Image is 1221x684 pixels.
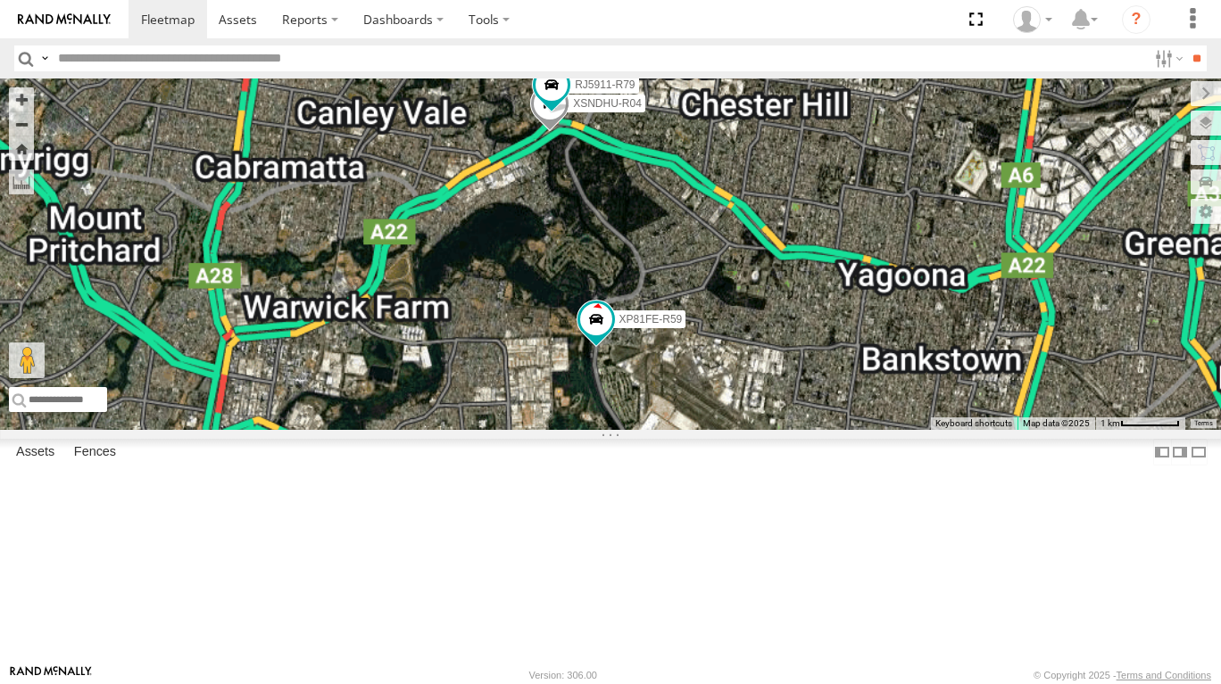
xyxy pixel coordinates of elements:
div: Quang MAC [1007,6,1059,33]
button: Keyboard shortcuts [935,417,1012,430]
img: rand-logo.svg [18,13,111,26]
label: Measure [9,169,34,194]
label: Fences [65,440,125,465]
label: Search Filter Options [1148,45,1186,71]
button: Zoom Home [9,136,34,161]
button: Zoom out [9,111,34,136]
div: © Copyright 2025 - [1034,670,1211,680]
button: Map scale: 1 km per 63 pixels [1095,417,1185,430]
a: Terms (opens in new tab) [1194,420,1213,427]
button: Drag Pegman onto the map to open Street View [9,342,45,378]
label: Assets [7,440,63,465]
a: Terms and Conditions [1117,670,1211,680]
label: Dock Summary Table to the Right [1171,439,1189,465]
label: Hide Summary Table [1190,439,1208,465]
span: XSNDHU-R04 [573,97,642,110]
label: Search Query [37,45,52,71]
a: Visit our Website [10,666,92,684]
label: Dock Summary Table to the Left [1153,439,1171,465]
span: XP81FE-R59 [619,314,683,326]
span: Map data ©2025 [1023,418,1090,428]
label: Map Settings [1191,199,1221,224]
i: ? [1122,5,1150,34]
div: Version: 306.00 [529,670,597,680]
span: 1 km [1101,418,1120,428]
span: RJ5911-R79 [575,78,635,91]
button: Zoom in [9,87,34,111]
